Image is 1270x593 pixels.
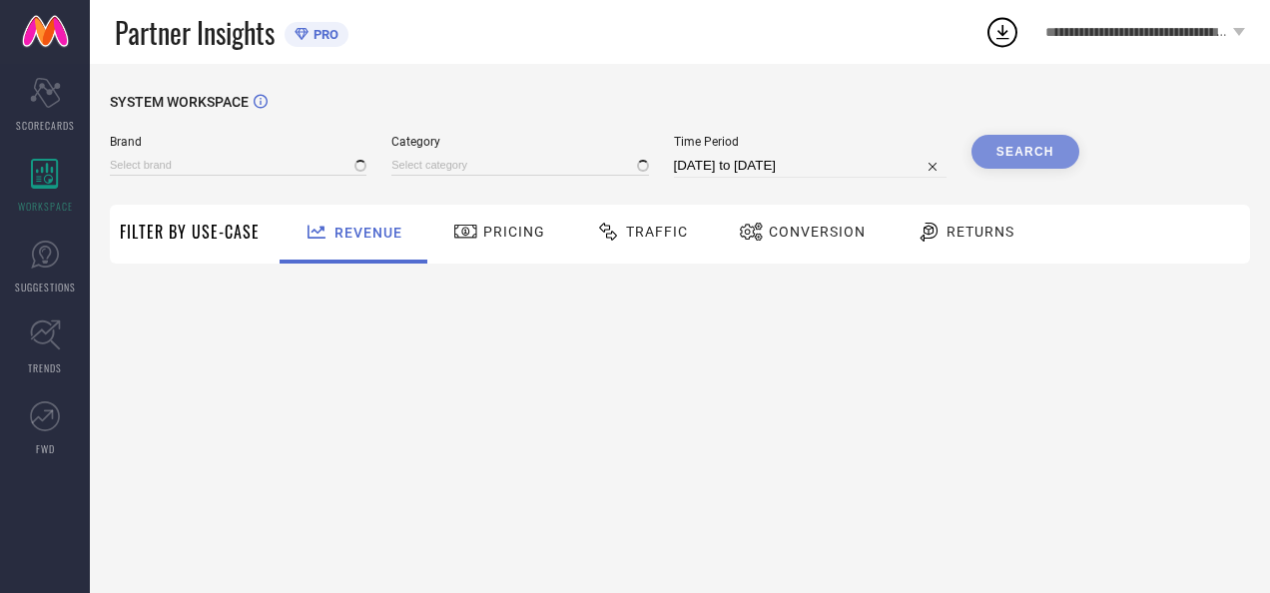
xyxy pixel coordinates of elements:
span: TRENDS [28,360,62,375]
span: Returns [947,224,1014,240]
div: Open download list [984,14,1020,50]
span: PRO [309,27,338,42]
span: SUGGESTIONS [15,280,76,295]
span: Brand [110,135,366,149]
span: WORKSPACE [18,199,73,214]
input: Select time period [674,154,947,178]
span: FWD [36,441,55,456]
span: SCORECARDS [16,118,75,133]
span: Partner Insights [115,12,275,53]
span: Time Period [674,135,947,149]
span: SYSTEM WORKSPACE [110,94,249,110]
span: Pricing [483,224,545,240]
span: Category [391,135,648,149]
input: Select category [391,155,648,176]
input: Select brand [110,155,366,176]
span: Traffic [626,224,688,240]
span: Conversion [769,224,866,240]
span: Filter By Use-Case [120,220,260,244]
span: Revenue [334,225,402,241]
